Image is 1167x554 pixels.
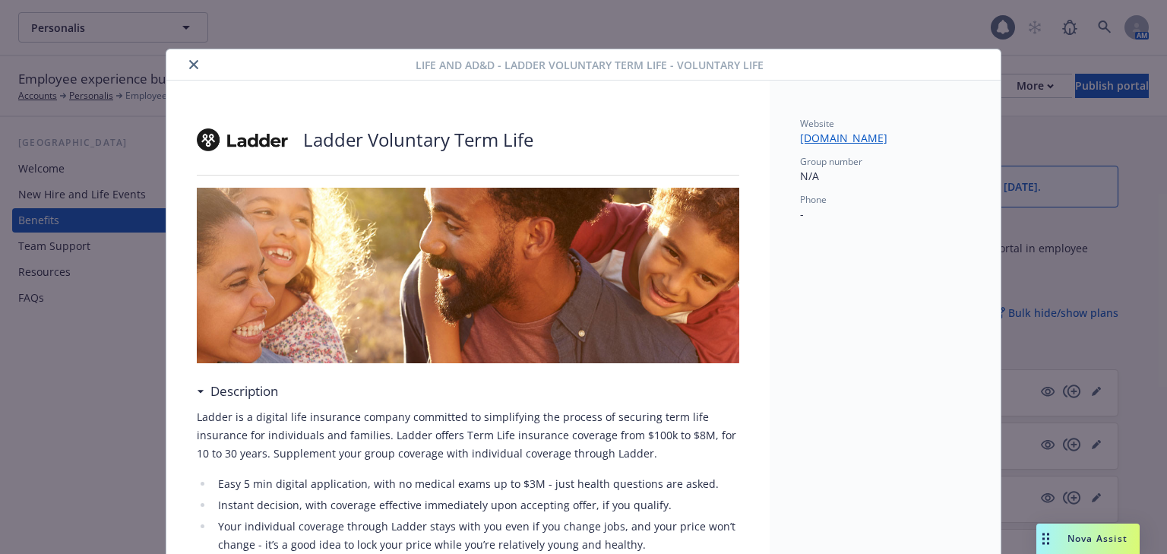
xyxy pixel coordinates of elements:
span: Nova Assist [1067,532,1127,545]
span: Phone [800,193,827,206]
button: close [185,55,203,74]
p: Ladder Voluntary Term Life [303,127,533,153]
h3: Description [210,381,278,401]
span: Life and AD&D - Ladder Voluntary Term Life - Voluntary Life [416,57,764,73]
a: [DOMAIN_NAME] [800,131,900,145]
span: Group number [800,155,862,168]
span: Website [800,117,834,130]
div: Drag to move [1036,524,1055,554]
img: Ladder [197,117,288,163]
li: Instant decision, with coverage effective immediately upon accepting offer, if you qualify. [213,496,739,514]
p: Ladder is a digital life insurance company committed to simplifying the process of securing term ... [197,408,739,463]
div: Description [197,381,278,401]
li: Your individual coverage through Ladder stays with you even if you change jobs, and your price wo... [213,518,739,554]
p: N/A [800,168,970,184]
img: banner [197,188,739,363]
li: Easy 5 min digital application, with no medical exams up to $3M - just health questions are asked. [213,475,739,493]
button: Nova Assist [1036,524,1140,554]
p: - [800,206,970,222]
